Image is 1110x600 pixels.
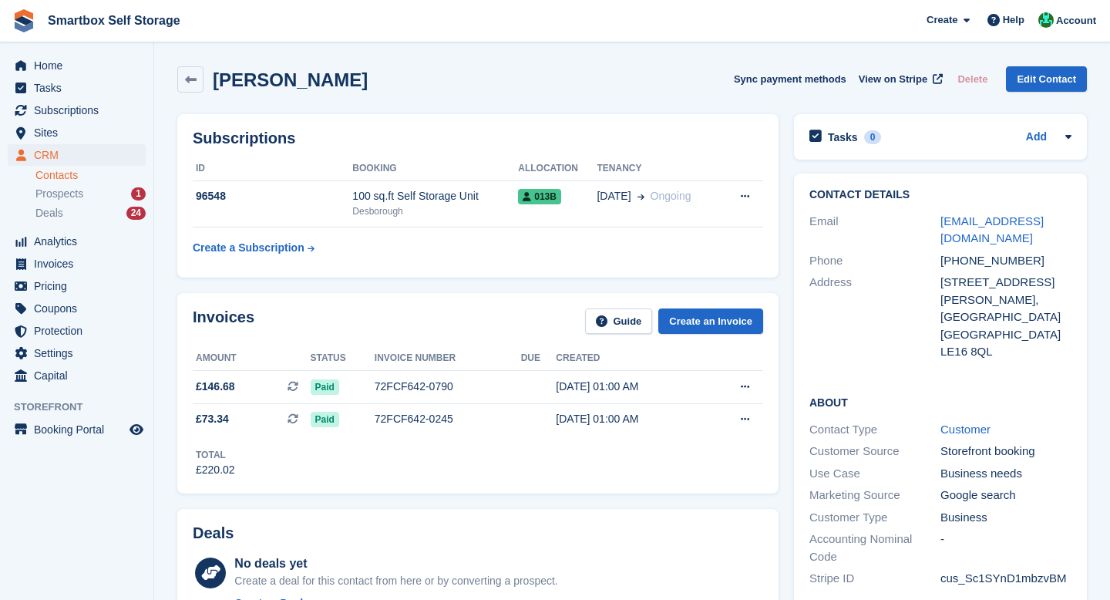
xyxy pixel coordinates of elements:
[34,231,126,252] span: Analytics
[8,419,146,440] a: menu
[597,188,631,204] span: [DATE]
[809,213,940,248] div: Email
[1026,129,1047,147] a: Add
[940,274,1071,308] div: [STREET_ADDRESS][PERSON_NAME],
[8,122,146,143] a: menu
[940,531,1071,565] div: -
[8,99,146,121] a: menu
[35,187,83,201] span: Prospects
[352,157,518,181] th: Booking
[42,8,187,33] a: Smartbox Self Storage
[521,346,557,371] th: Due
[859,72,927,87] span: View on Stripe
[809,465,940,483] div: Use Case
[35,205,146,221] a: Deals 24
[234,554,557,573] div: No deals yet
[940,252,1071,270] div: [PHONE_NUMBER]
[234,573,557,589] div: Create a deal for this contact from here or by converting a prospect.
[8,320,146,342] a: menu
[196,462,235,478] div: £220.02
[34,253,126,275] span: Invoices
[131,187,146,201] div: 1
[809,274,940,361] div: Address
[35,206,63,221] span: Deals
[375,346,521,371] th: Invoice number
[193,308,254,334] h2: Invoices
[213,69,368,90] h2: [PERSON_NAME]
[8,342,146,364] a: menu
[193,346,311,371] th: Amount
[597,157,720,181] th: Tenancy
[193,234,314,262] a: Create a Subscription
[8,231,146,252] a: menu
[8,77,146,99] a: menu
[809,531,940,565] div: Accounting Nominal Code
[193,240,304,256] div: Create a Subscription
[311,379,339,395] span: Paid
[809,570,940,588] div: Stripe ID
[1003,12,1024,28] span: Help
[734,66,846,92] button: Sync payment methods
[352,204,518,218] div: Desborough
[864,130,882,144] div: 0
[8,253,146,275] a: menu
[34,77,126,99] span: Tasks
[126,207,146,220] div: 24
[352,188,518,204] div: 100 sq.ft Self Storage Unit
[8,365,146,386] a: menu
[14,399,153,415] span: Storefront
[951,66,994,92] button: Delete
[193,130,763,147] h2: Subscriptions
[556,346,705,371] th: Created
[35,186,146,202] a: Prospects 1
[1038,12,1054,28] img: Elinor Shepherd
[940,487,1071,504] div: Google search
[193,524,234,542] h2: Deals
[375,411,521,427] div: 72FCF642-0245
[853,66,946,92] a: View on Stripe
[34,275,126,297] span: Pricing
[585,308,653,334] a: Guide
[12,9,35,32] img: stora-icon-8386f47178a22dfd0bd8f6a31ec36ba5ce8667c1dd55bd0f319d3a0aa187defe.svg
[8,144,146,166] a: menu
[809,394,1071,410] h2: About
[940,443,1071,460] div: Storefront booking
[34,365,126,386] span: Capital
[1056,13,1096,29] span: Account
[809,421,940,439] div: Contact Type
[1006,66,1087,92] a: Edit Contact
[375,379,521,395] div: 72FCF642-0790
[940,308,1071,326] div: [GEOGRAPHIC_DATA]
[8,55,146,76] a: menu
[196,379,235,395] span: £146.68
[940,326,1071,344] div: [GEOGRAPHIC_DATA]
[311,346,375,371] th: Status
[927,12,957,28] span: Create
[556,411,705,427] div: [DATE] 01:00 AM
[809,189,1071,201] h2: Contact Details
[658,308,763,334] a: Create an Invoice
[34,342,126,364] span: Settings
[518,157,597,181] th: Allocation
[35,168,146,183] a: Contacts
[940,509,1071,527] div: Business
[940,570,1071,588] div: cus_Sc1SYnD1mbzvBM
[809,443,940,460] div: Customer Source
[193,157,352,181] th: ID
[651,190,691,202] span: Ongoing
[518,189,561,204] span: 013B
[34,298,126,319] span: Coupons
[193,188,352,204] div: 96548
[34,55,126,76] span: Home
[34,122,126,143] span: Sites
[809,487,940,504] div: Marketing Source
[34,419,126,440] span: Booking Portal
[940,423,991,436] a: Customer
[809,509,940,527] div: Customer Type
[8,298,146,319] a: menu
[940,465,1071,483] div: Business needs
[809,252,940,270] div: Phone
[34,320,126,342] span: Protection
[556,379,705,395] div: [DATE] 01:00 AM
[196,411,229,427] span: £73.34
